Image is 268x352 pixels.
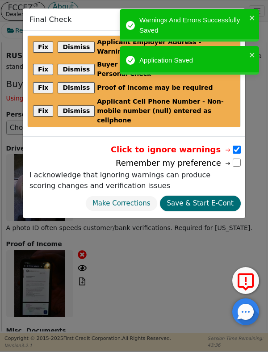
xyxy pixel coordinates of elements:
button: close [249,13,255,23]
div: Warnings And Errors Successfully Saved [139,15,247,35]
button: Dismiss [58,42,95,53]
div: Application Saved [139,55,247,66]
button: Fix [33,64,53,75]
span: Click to ignore warnings [111,143,232,155]
h3: Final Check [29,15,72,24]
label: I acknowledge that ignoring warnings can produce scoring changes and verification issues [27,170,241,191]
span: Applicant Cell Phone Number - Non-mobile number (null) entered as cellphone [97,97,235,125]
button: close [249,50,255,60]
button: Make Corrections [85,196,158,211]
button: Report Error to FCC [232,267,259,294]
button: Save & Start E-Cont [160,196,241,211]
span: Remember my preference [116,157,232,169]
span: Proof of income may be required [97,83,213,92]
span: Applicant Employer Address - Warning, missing address information. [97,38,235,56]
span: Buyer 1 Personal Check - Buyer 1 Personal Check [97,60,235,79]
button: Fix [33,105,53,117]
button: Dismiss [58,105,95,117]
button: Dismiss [58,64,95,75]
button: Dismiss [58,82,95,93]
button: Fix [33,42,53,53]
button: Fix [33,82,53,93]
